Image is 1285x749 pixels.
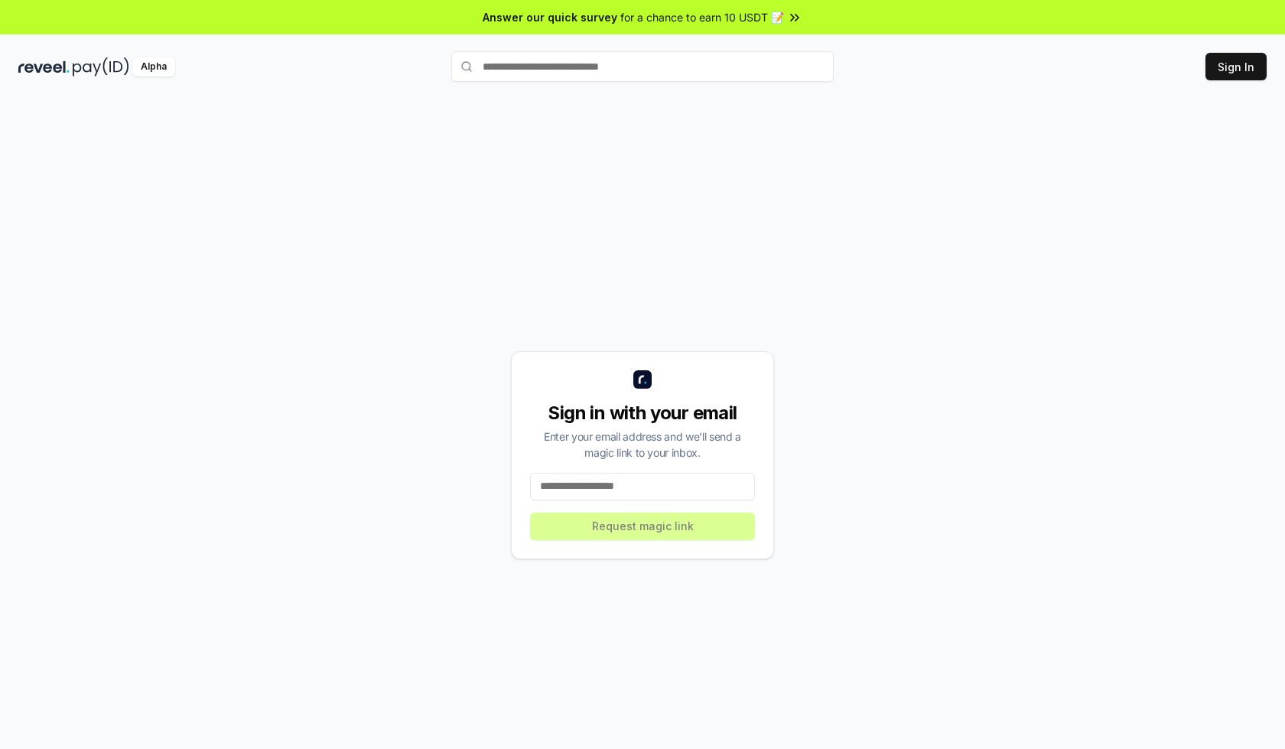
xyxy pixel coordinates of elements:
[1205,53,1267,80] button: Sign In
[530,401,755,425] div: Sign in with your email
[132,57,175,77] div: Alpha
[620,9,784,25] span: for a chance to earn 10 USDT 📝
[483,9,617,25] span: Answer our quick survey
[18,57,70,77] img: reveel_dark
[73,57,129,77] img: pay_id
[530,428,755,461] div: Enter your email address and we’ll send a magic link to your inbox.
[633,370,652,389] img: logo_small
